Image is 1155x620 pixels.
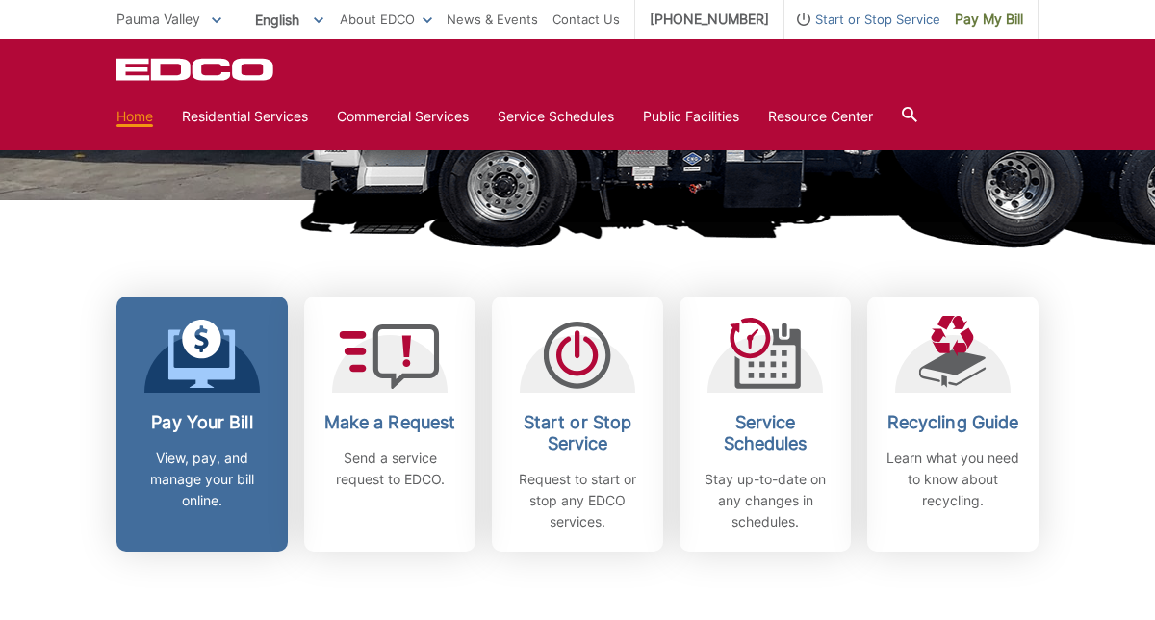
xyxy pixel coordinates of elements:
[340,9,432,30] a: About EDCO
[694,412,836,454] h2: Service Schedules
[447,9,538,30] a: News & Events
[116,106,153,127] a: Home
[552,9,620,30] a: Contact Us
[498,106,614,127] a: Service Schedules
[506,412,649,454] h2: Start or Stop Service
[319,448,461,490] p: Send a service request to EDCO.
[116,58,276,81] a: EDCD logo. Return to the homepage.
[116,297,288,552] a: Pay Your Bill View, pay, and manage your bill online.
[955,9,1023,30] span: Pay My Bill
[182,106,308,127] a: Residential Services
[680,297,851,552] a: Service Schedules Stay up-to-date on any changes in schedules.
[241,4,338,36] span: English
[694,469,836,532] p: Stay up-to-date on any changes in schedules.
[131,412,273,433] h2: Pay Your Bill
[131,448,273,511] p: View, pay, and manage your bill online.
[337,106,469,127] a: Commercial Services
[319,412,461,433] h2: Make a Request
[304,297,475,552] a: Make a Request Send a service request to EDCO.
[116,11,200,27] span: Pauma Valley
[506,469,649,532] p: Request to start or stop any EDCO services.
[643,106,739,127] a: Public Facilities
[768,106,873,127] a: Resource Center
